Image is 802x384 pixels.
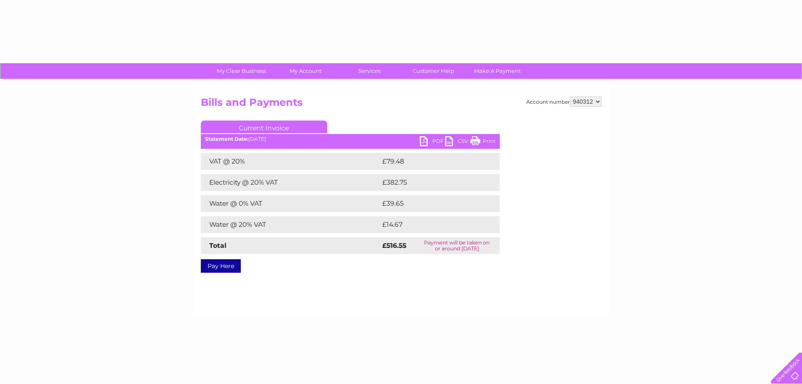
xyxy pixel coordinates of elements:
a: My Clear Business [207,63,276,79]
a: Current Invoice [201,121,327,133]
td: £14.67 [380,216,482,233]
td: £39.65 [380,195,483,212]
a: Make A Payment [463,63,532,79]
td: Payment will be taken on or around [DATE] [414,237,499,254]
b: Statement Date: [205,136,248,142]
a: Pay Here [201,259,241,273]
td: Water @ 20% VAT [201,216,380,233]
a: My Account [271,63,340,79]
a: CSV [445,136,470,148]
a: Services [335,63,404,79]
div: Account number [526,97,602,107]
td: Water @ 0% VAT [201,195,380,212]
td: £382.75 [380,174,485,191]
a: PDF [420,136,445,148]
td: Electricity @ 20% VAT [201,174,380,191]
a: Customer Help [399,63,468,79]
h2: Bills and Payments [201,97,602,113]
div: [DATE] [201,136,500,142]
strong: £516.55 [382,242,406,250]
a: Print [470,136,496,148]
td: £79.48 [380,153,483,170]
td: VAT @ 20% [201,153,380,170]
strong: Total [209,242,226,250]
